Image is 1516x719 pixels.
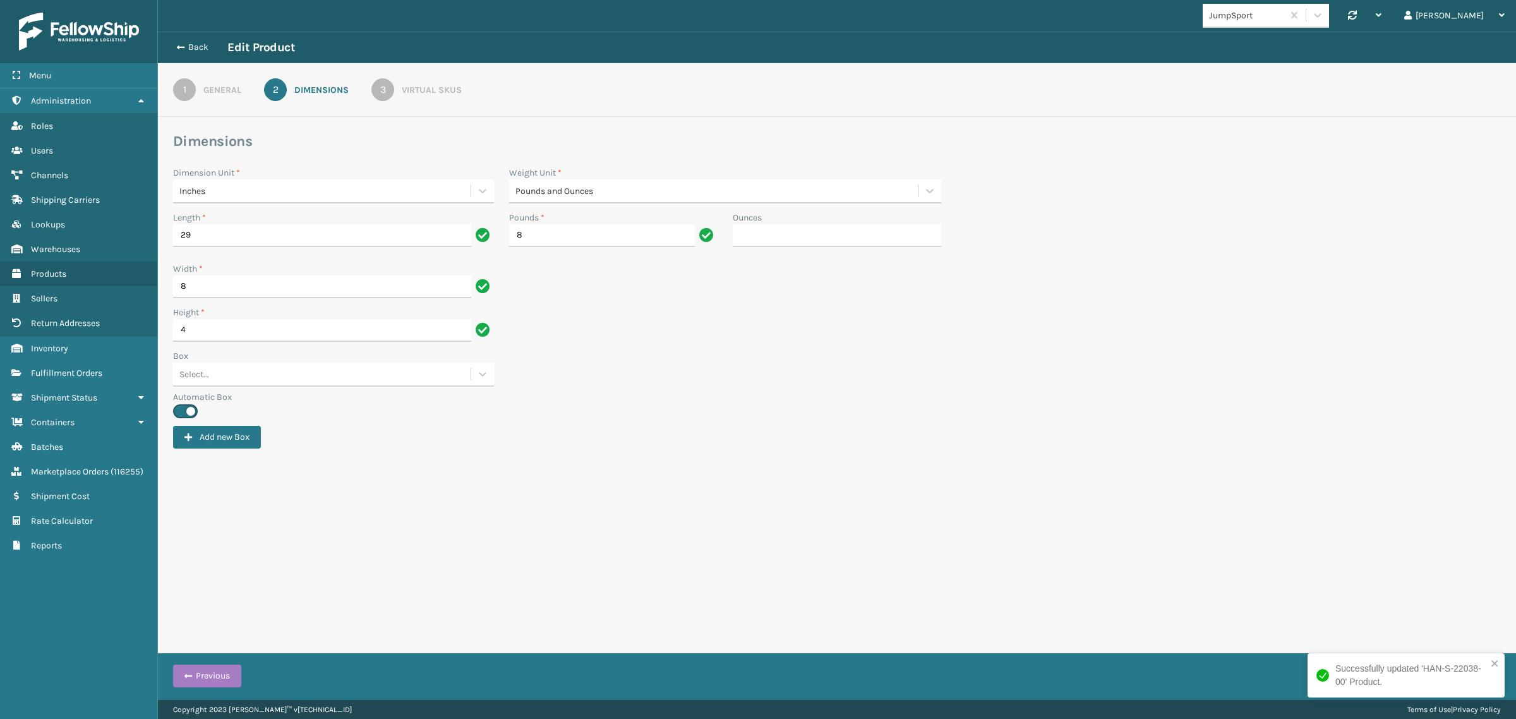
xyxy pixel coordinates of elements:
div: Virtual SKUs [402,83,462,97]
h3: Edit Product [227,40,295,55]
span: Users [31,145,53,156]
span: Fulfillment Orders [31,368,102,378]
span: Inventory [31,343,68,354]
div: Dimensions [294,83,349,97]
span: Marketplace Orders [31,466,109,477]
div: Select... [179,368,209,381]
div: 2 [264,78,287,101]
span: Shipment Status [31,392,97,403]
img: logo [19,13,139,51]
span: Warehouses [31,244,80,255]
button: close [1491,658,1500,670]
span: Channels [31,170,68,181]
button: Add new Box [173,426,261,449]
div: 3 [371,78,394,101]
button: Back [169,42,227,53]
div: 1 [173,78,196,101]
label: Height [173,306,205,319]
span: Shipping Carriers [31,195,100,205]
span: Menu [29,70,51,81]
p: Copyright 2023 [PERSON_NAME]™ v [TECHNICAL_ID] [173,700,352,719]
button: Previous [173,665,241,687]
label: Automatic Box [173,390,1501,404]
label: Box [173,349,188,363]
span: Sellers [31,293,57,304]
div: JumpSport [1209,9,1284,22]
span: Return Addresses [31,318,100,329]
div: Pounds and Ounces [515,184,920,198]
span: Reports [31,540,62,551]
span: Lookups [31,219,65,230]
span: Containers [31,417,75,428]
span: Roles [31,121,53,131]
span: Rate Calculator [31,516,93,526]
h3: Dimensions [173,132,494,151]
span: Products [31,269,66,279]
div: Inches [179,184,472,198]
label: Ounces [733,211,762,224]
div: General [203,83,241,97]
span: ( 116255 ) [111,466,143,477]
label: Width [173,262,203,275]
span: Batches [31,442,63,452]
span: Shipment Cost [31,491,90,502]
label: Length [173,211,206,224]
span: Administration [31,95,91,106]
label: Dimension Unit [173,166,240,179]
label: Pounds [509,211,544,224]
div: Successfully updated 'HAN-S-22038-00' Product. [1335,662,1487,689]
label: Weight Unit [509,166,562,179]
